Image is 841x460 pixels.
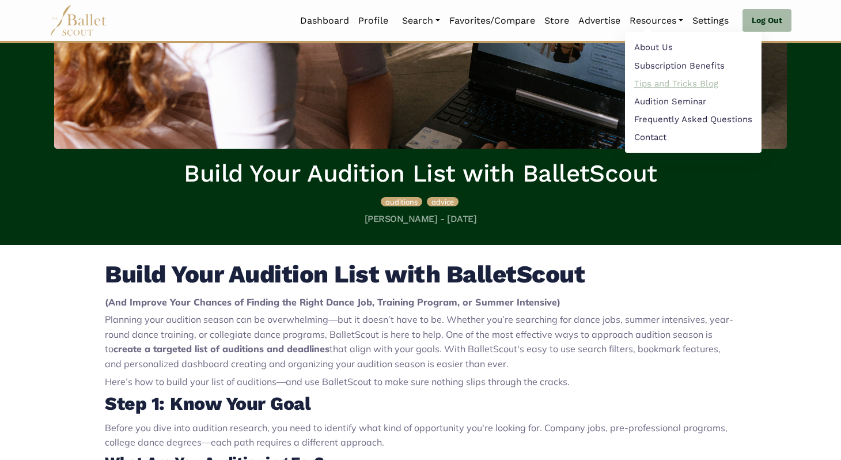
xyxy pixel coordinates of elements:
a: Favorites/Compare [445,9,540,33]
a: Profile [354,9,393,33]
a: Store [540,9,574,33]
a: Audition Seminar [625,92,762,110]
a: About Us [625,39,762,56]
a: Resources [625,9,688,33]
a: Settings [688,9,733,33]
strong: create a targeted list of auditions and deadlines [113,343,329,355]
span: that align with your goals. With BalletScout's easy to use search filters, bookmark features, and... [105,343,721,369]
a: Advertise [574,9,625,33]
a: Contact [625,129,762,146]
a: Frequently Asked Questions [625,111,762,129]
span: Before you dive into audition research, you need to identify what kind of opportunity you're look... [105,422,728,448]
span: auditions [385,197,418,206]
span: Planning your audition season can be overwhelming—but it doesn’t have to be. Whether you’re searc... [105,314,733,355]
a: Search [397,9,445,33]
a: auditions [381,195,425,207]
span: advice [431,197,454,206]
a: Subscription Benefits [625,56,762,74]
ul: Resources [625,32,762,153]
h1: Build Your Audition List with BalletScout [54,158,787,190]
strong: Build Your Audition List with BalletScout [105,260,585,288]
strong: Step 1: Know Your Goal [105,393,310,414]
a: Log Out [742,9,791,32]
a: Dashboard [296,9,354,33]
a: Tips and Tricks Blog [625,74,762,92]
span: Here’s how to build your list of auditions—and use BalletScout to make sure nothing slips through... [105,376,570,387]
strong: (And Improve Your Chances of Finding the Right Dance Job, Training Program, or Summer Intensive) [105,296,560,308]
h5: [PERSON_NAME] - [DATE] [54,213,787,225]
a: advice [427,195,459,207]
